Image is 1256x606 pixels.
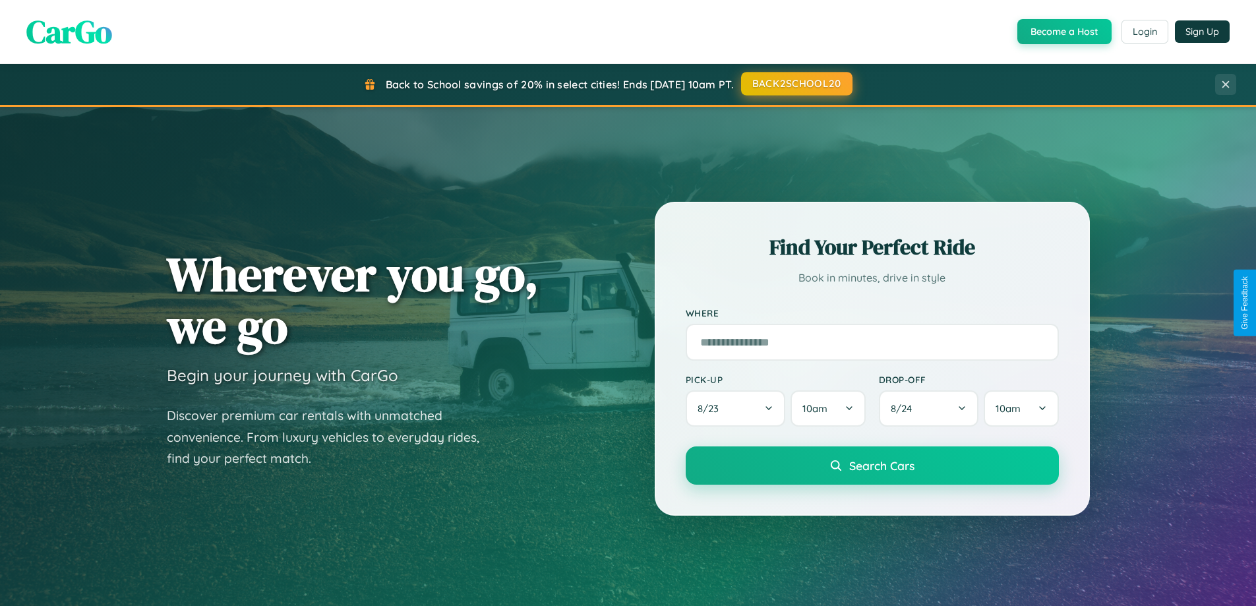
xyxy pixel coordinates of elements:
button: 10am [791,390,865,427]
label: Pick-up [686,374,866,385]
label: Drop-off [879,374,1059,385]
h2: Find Your Perfect Ride [686,233,1059,262]
span: Search Cars [849,458,914,473]
button: 8/23 [686,390,786,427]
span: 10am [996,402,1021,415]
h3: Begin your journey with CarGo [167,365,398,385]
span: CarGo [26,10,112,53]
div: Give Feedback [1240,276,1249,330]
p: Discover premium car rentals with unmatched convenience. From luxury vehicles to everyday rides, ... [167,405,496,470]
button: Sign Up [1175,20,1230,43]
span: 10am [802,402,827,415]
button: 8/24 [879,390,979,427]
span: 8 / 23 [698,402,725,415]
span: Back to School savings of 20% in select cities! Ends [DATE] 10am PT. [386,78,734,91]
span: 8 / 24 [891,402,918,415]
h1: Wherever you go, we go [167,248,539,352]
button: Become a Host [1017,19,1112,44]
label: Where [686,307,1059,318]
p: Book in minutes, drive in style [686,268,1059,288]
button: 10am [984,390,1058,427]
button: Login [1121,20,1168,44]
button: BACK2SCHOOL20 [741,72,852,96]
button: Search Cars [686,446,1059,485]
